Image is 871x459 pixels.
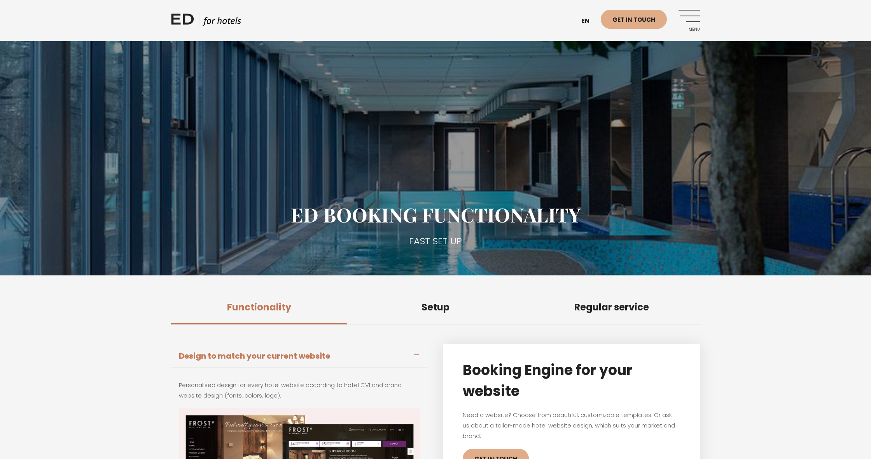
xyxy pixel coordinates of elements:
[463,410,680,441] p: Need a website? Choose from beautiful, customizable templates. Or ask us about a tailor-made hote...
[179,380,420,401] p: Personalised design for every hotel website according to hotel CVI and brand website design (font...
[347,291,523,324] li: Setup
[601,10,667,29] a: Get in touch
[679,10,700,31] a: Menu
[679,27,700,32] span: Menu
[291,201,581,228] span: ED BOOKING FUNCTIONALITY
[577,12,601,31] a: en
[409,235,462,247] span: FAST SET UP
[171,344,428,368] h3: Design to match your current website
[171,12,241,31] a: ED HOTELS
[524,291,700,324] li: Regular service
[463,360,680,402] h3: Booking Engine for your website
[171,291,347,324] li: Functionality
